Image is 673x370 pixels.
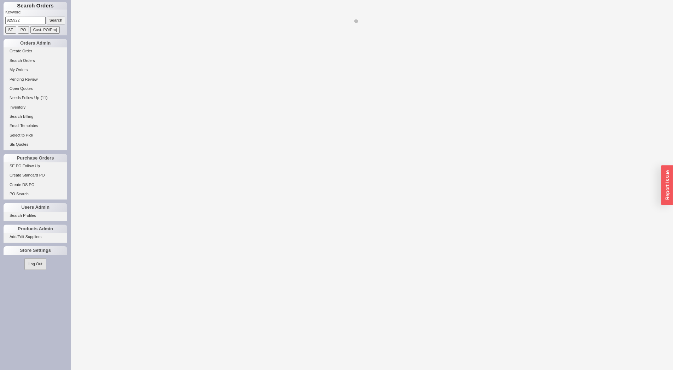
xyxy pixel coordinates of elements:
a: Pending Review [4,76,67,83]
a: Search Profiles [4,212,67,219]
input: Search [47,17,65,24]
input: SE [5,26,16,34]
span: Needs Follow Up [10,96,39,100]
h1: Search Orders [4,2,67,10]
a: Create DS PO [4,181,67,189]
div: Users Admin [4,203,67,212]
span: Pending Review [10,77,38,81]
button: Log Out [24,258,46,270]
a: Create Standard PO [4,172,67,179]
a: Inventory [4,104,67,111]
a: Search Billing [4,113,67,120]
div: Products Admin [4,225,67,233]
a: SE PO Follow Up [4,162,67,170]
p: Keyword: [5,10,67,17]
a: Select to Pick [4,132,67,139]
a: SE Quotes [4,141,67,148]
input: Cust. PO/Proj [30,26,60,34]
a: Create Order [4,47,67,55]
div: Purchase Orders [4,154,67,162]
div: Store Settings [4,246,67,255]
a: Search Orders [4,57,67,64]
div: Orders Admin [4,39,67,47]
a: My Orders [4,66,67,74]
input: PO [18,26,29,34]
a: Add/Edit Suppliers [4,233,67,241]
a: Open Quotes [4,85,67,92]
a: Needs Follow Up(11) [4,94,67,102]
a: Email Templates [4,122,67,129]
a: PO Search [4,190,67,198]
span: ( 11 ) [41,96,48,100]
